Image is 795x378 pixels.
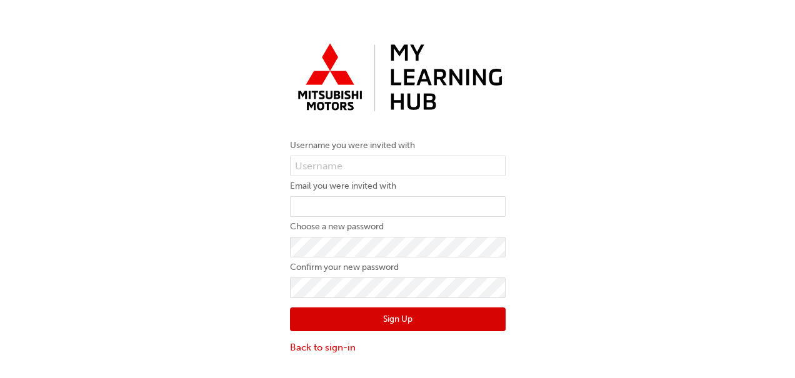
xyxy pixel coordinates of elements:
input: Username [290,156,506,177]
button: Sign Up [290,307,506,331]
img: mmal [290,37,506,119]
label: Choose a new password [290,219,506,234]
label: Confirm your new password [290,260,506,275]
label: Email you were invited with [290,179,506,194]
label: Username you were invited with [290,138,506,153]
a: Back to sign-in [290,341,506,355]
